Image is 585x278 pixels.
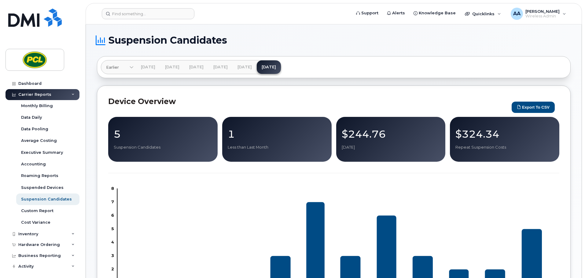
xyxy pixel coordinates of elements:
tspan: 8 [111,186,114,191]
p: $324.34 [455,128,554,139]
tspan: 6 [111,213,114,218]
button: Export to CSV [512,102,555,113]
a: [DATE] [208,60,233,74]
p: $244.76 [342,128,440,139]
tspan: 2 [111,267,114,272]
tspan: 7 [111,199,114,204]
p: 1 [228,128,326,139]
p: Repeat Suspension Costs [455,145,554,150]
a: [DATE] [184,60,208,74]
p: [DATE] [342,145,440,150]
span: Suspension Candidates [109,36,227,45]
p: 5 [114,128,212,139]
span: Earlier [106,64,119,70]
tspan: 3 [111,253,114,258]
tspan: 5 [111,226,114,231]
h2: Device Overview [108,97,509,106]
a: Earlier [101,60,134,74]
tspan: 4 [111,240,114,244]
a: [DATE] [136,60,160,74]
p: Less than Last Month [228,145,326,150]
a: [DATE] [160,60,184,74]
p: Suspension Candidates [114,145,212,150]
a: [DATE] [257,60,281,74]
a: [DATE] [233,60,257,74]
